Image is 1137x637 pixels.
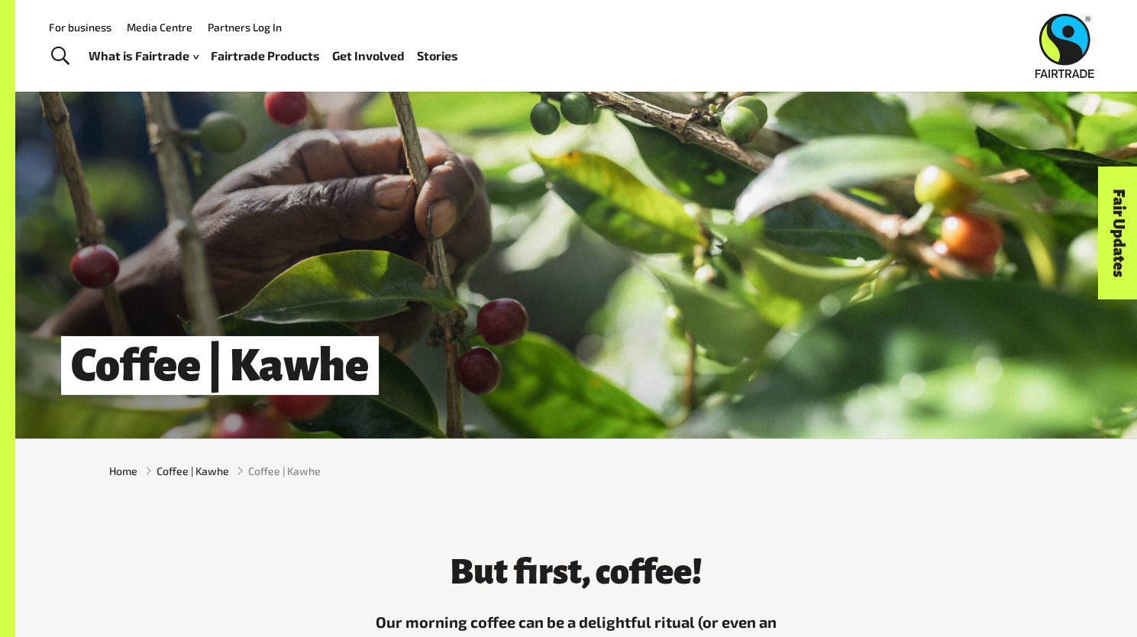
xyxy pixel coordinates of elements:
[211,45,320,67] a: Fairtrade Products
[347,553,806,591] h3: But first, coffee!
[157,463,229,479] a: Coffee | Kawhe
[89,45,199,67] a: What is Fairtrade
[417,45,458,67] a: Stories
[208,21,282,34] a: Partners Log In
[248,463,321,479] span: Coffee | Kawhe
[127,21,192,34] a: Media Centre
[49,21,111,34] a: For business
[109,463,137,479] a: Home
[41,37,79,76] a: Toggle Search
[332,45,405,67] a: Get Involved
[1035,14,1094,78] img: Fairtrade Australia New Zealand logo
[61,336,379,395] h1: Coffee | Kawhe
